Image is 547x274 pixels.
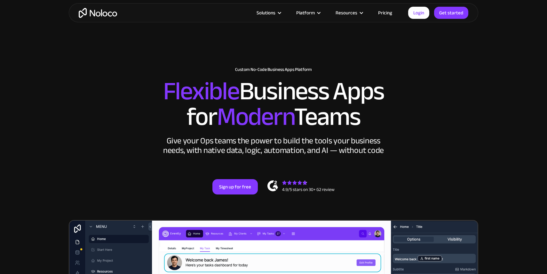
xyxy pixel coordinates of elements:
div: Platform [296,9,315,17]
a: Get started [434,7,468,19]
span: Modern [217,93,294,141]
a: Sign up for free [212,179,258,194]
a: Pricing [370,9,400,17]
div: Solutions [257,9,275,17]
h2: Business Apps for Teams [75,79,472,130]
h1: Custom No-Code Business Apps Platform [75,67,472,72]
div: Give your Ops teams the power to build the tools your business needs, with native data, logic, au... [162,136,385,155]
div: Solutions [249,9,288,17]
div: Resources [336,9,357,17]
div: Resources [328,9,370,17]
span: Flexible [163,67,239,115]
div: Platform [288,9,328,17]
a: home [79,8,117,18]
a: Login [408,7,429,19]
